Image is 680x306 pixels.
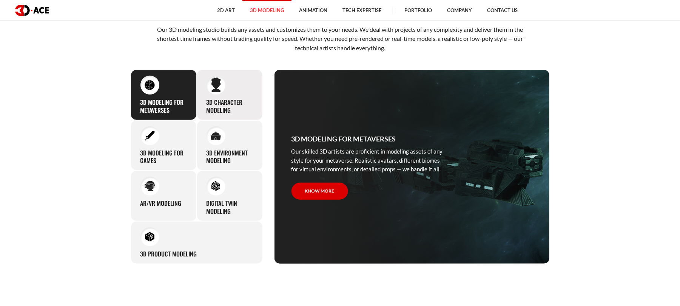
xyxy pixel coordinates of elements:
[207,98,253,114] h3: 3D character modeling
[145,181,155,191] img: AR/VR modeling
[140,250,197,258] h3: 3D Product Modeling
[145,130,155,141] img: 3D modeling for games
[291,183,348,200] a: Know more
[207,199,253,215] h3: Digital Twin modeling
[140,149,187,165] h3: 3D modeling for games
[145,80,155,90] img: 3D Modeling for Metaverses
[140,199,182,207] h3: AR/VR modeling
[154,25,526,53] p: Our 3D modeling studio builds any assets and customizes them to your needs. We deal with projects...
[291,147,446,174] p: Our skilled 3D artists are proficient in modeling assets of any style for your metaverse. Realist...
[211,131,221,140] img: 3D environment modeling
[145,231,155,242] img: 3D Product Modeling
[207,149,253,165] h3: 3D environment modeling
[15,5,49,16] img: logo dark
[140,98,187,114] h3: 3D Modeling for Metaverses
[291,134,396,144] h3: 3D Modeling for Metaverses
[211,78,221,93] img: 3D character modeling
[211,181,221,191] img: Digital Twin modeling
